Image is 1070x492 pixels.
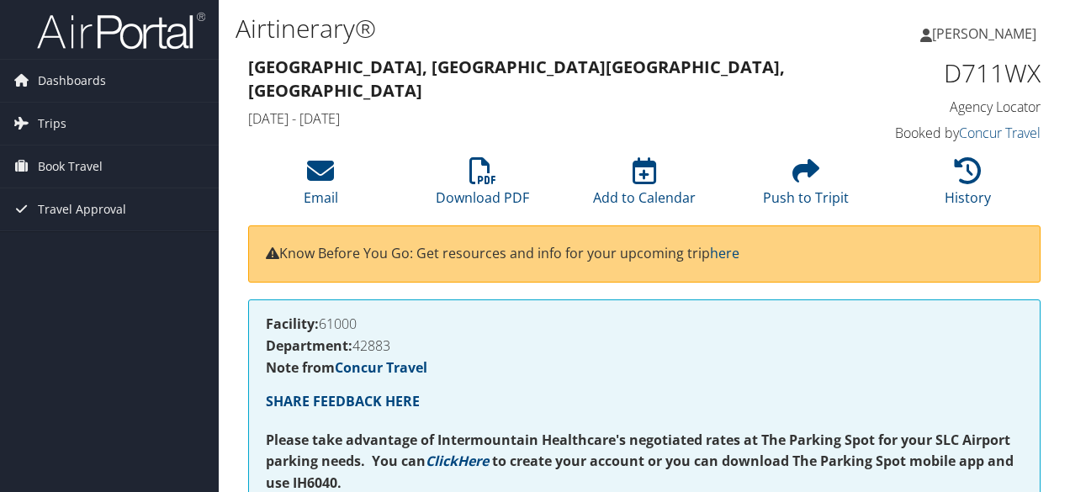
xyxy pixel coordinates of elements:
h4: [DATE] - [DATE] [248,109,836,128]
strong: Facility: [266,315,319,333]
a: Concur Travel [959,124,1041,142]
span: [PERSON_NAME] [932,24,1036,43]
h4: Booked by [861,124,1041,142]
span: Dashboards [38,60,106,102]
strong: Note from [266,358,427,377]
a: Download PDF [436,167,529,207]
a: Here [458,452,489,470]
a: [PERSON_NAME] [920,8,1053,59]
a: Push to Tripit [763,167,849,207]
a: SHARE FEEDBACK HERE [266,392,420,410]
a: History [945,167,991,207]
strong: Department: [266,336,352,355]
a: Click [426,452,458,470]
h1: D711WX [861,56,1041,91]
h4: Agency Locator [861,98,1041,116]
p: Know Before You Go: Get resources and info for your upcoming trip [266,243,1023,265]
span: Book Travel [38,145,103,188]
strong: Please take advantage of Intermountain Healthcare's negotiated rates at The Parking Spot for your... [266,431,1010,471]
a: Email [304,167,338,207]
span: Trips [38,103,66,145]
strong: to create your account or you can download The Parking Spot mobile app and use IH6040. [266,452,1014,492]
h1: Airtinerary® [236,11,781,46]
a: Add to Calendar [593,167,696,207]
span: Travel Approval [38,188,126,230]
img: airportal-logo.png [37,11,205,50]
a: Concur Travel [335,358,427,377]
strong: [GEOGRAPHIC_DATA], [GEOGRAPHIC_DATA] [GEOGRAPHIC_DATA], [GEOGRAPHIC_DATA] [248,56,785,102]
h4: 61000 [266,317,1023,331]
h4: 42883 [266,339,1023,352]
a: here [710,244,739,262]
